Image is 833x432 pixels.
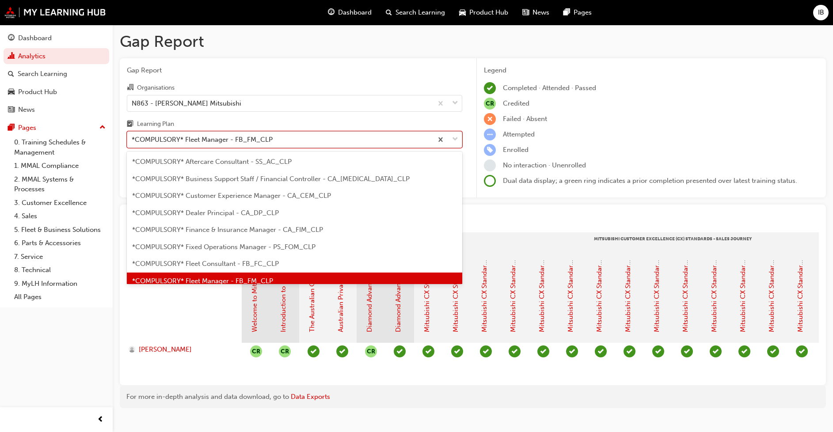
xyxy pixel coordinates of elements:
[11,159,109,173] a: 1. MMAL Compliance
[422,345,434,357] span: learningRecordVerb_PASS-icon
[452,4,515,22] a: car-iconProduct Hub
[8,106,15,114] span: news-icon
[484,144,496,156] span: learningRecordVerb_ENROLL-icon
[503,84,596,92] span: Completed · Attended · Passed
[11,223,109,237] a: 5. Fleet & Business Solutions
[18,105,35,115] div: News
[4,30,109,46] a: Dashboard
[503,115,547,123] span: Failed · Absent
[132,175,410,183] span: *COMPULSORY* Business Support Staff / Financial Controller - CA_[MEDICAL_DATA]_CLP
[132,98,241,108] div: N863 - [PERSON_NAME] Mitsubishi
[4,120,109,136] button: Pages
[484,159,496,171] span: learningRecordVerb_NONE-icon
[522,7,529,18] span: news-icon
[469,8,508,18] span: Product Hub
[139,345,192,355] span: [PERSON_NAME]
[291,393,330,401] a: Data Exports
[451,345,463,357] span: learningRecordVerb_PASS-icon
[8,88,15,96] span: car-icon
[503,130,535,138] span: Attempted
[503,161,586,169] span: No interaction · Unenrolled
[452,134,458,145] span: down-icon
[484,65,819,76] div: Legend
[515,4,556,22] a: news-iconNews
[681,345,693,357] span: learningRecordVerb_PASS-icon
[394,345,406,357] span: learningRecordVerb_PASS-icon
[99,122,106,133] span: up-icon
[652,345,664,357] span: learningRecordVerb_PASS-icon
[336,345,348,357] span: learningRecordVerb_PASS-icon
[132,135,273,145] div: *COMPULSORY* Fleet Manager - FB_FM_CLP
[503,146,529,154] span: Enrolled
[11,209,109,223] a: 4. Sales
[120,32,826,51] h1: Gap Report
[4,66,109,82] a: Search Learning
[4,48,109,64] a: Analytics
[509,345,521,357] span: learningRecordVerb_PASS-icon
[11,263,109,277] a: 8. Technical
[533,8,549,18] span: News
[365,345,377,357] button: null-icon
[328,7,335,18] span: guage-icon
[503,177,797,185] span: Dual data display; a green ring indicates a prior completion presented over latest training status.
[738,345,750,357] span: learningRecordVerb_PASS-icon
[484,82,496,94] span: learningRecordVerb_COMPLETE-icon
[4,7,106,18] img: mmal
[11,173,109,196] a: 2. MMAL Systems & Processes
[566,345,578,357] span: learningRecordVerb_PASS-icon
[537,345,549,357] span: learningRecordVerb_PASS-icon
[396,8,445,18] span: Search Learning
[503,99,529,107] span: Credited
[4,102,109,118] a: News
[18,123,36,133] div: Pages
[11,136,109,159] a: 0. Training Schedules & Management
[132,158,292,166] span: *COMPULSORY* Aftercare Consultant - SS_AC_CLP
[11,277,109,291] a: 9. MyLH Information
[127,65,462,76] span: Gap Report
[767,345,779,357] span: learningRecordVerb_PASS-icon
[137,120,174,129] div: Learning Plan
[624,345,635,357] span: learningRecordVerb_PASS-icon
[11,196,109,210] a: 3. Customer Excellence
[710,345,722,357] span: learningRecordVerb_PASS-icon
[556,4,599,22] a: pages-iconPages
[484,129,496,140] span: learningRecordVerb_ATTEMPT-icon
[129,345,233,355] a: [PERSON_NAME]
[484,98,496,110] span: null-icon
[250,345,262,357] button: null-icon
[563,7,570,18] span: pages-icon
[127,84,133,92] span: organisation-icon
[137,83,175,92] div: Organisations
[8,34,15,42] span: guage-icon
[132,243,316,251] span: *COMPULSORY* Fixed Operations Manager - PS_FOM_CLP
[8,124,15,132] span: pages-icon
[321,4,379,22] a: guage-iconDashboard
[126,392,819,402] div: For more in-depth analysis and data download, go to
[132,209,279,217] span: *COMPULSORY* Dealer Principal - CA_DP_CLP
[4,28,109,120] button: DashboardAnalyticsSearch LearningProduct HubNews
[480,345,492,357] span: learningRecordVerb_PASS-icon
[132,226,323,234] span: *COMPULSORY* Finance & Insurance Manager - CA_FIM_CLP
[452,98,458,109] span: down-icon
[279,345,291,357] button: null-icon
[8,53,15,61] span: chart-icon
[97,414,104,425] span: prev-icon
[386,7,392,18] span: search-icon
[379,4,452,22] a: search-iconSearch Learning
[127,121,133,129] span: learningplan-icon
[8,70,14,78] span: search-icon
[18,33,52,43] div: Dashboard
[4,84,109,100] a: Product Hub
[11,290,109,304] a: All Pages
[813,5,829,20] button: IB
[132,192,331,200] span: *COMPULSORY* Customer Experience Manager - CA_CEM_CLP
[796,345,808,357] span: learningRecordVerb_PASS-icon
[11,236,109,250] a: 6. Parts & Accessories
[18,69,67,79] div: Search Learning
[595,345,607,357] span: learningRecordVerb_PASS-icon
[132,260,279,268] span: *COMPULSORY* Fleet Consultant - FB_FC_CLP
